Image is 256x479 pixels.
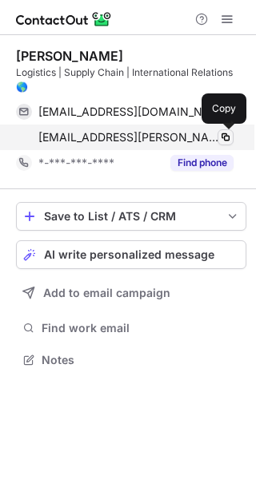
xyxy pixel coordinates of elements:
button: Reveal Button [170,155,234,171]
div: Logistics | Supply Chain | International Relations 🌎 [16,65,246,94]
button: Notes [16,349,246,371]
span: [EMAIL_ADDRESS][DOMAIN_NAME] [38,105,222,119]
span: Add to email campaign [43,287,170,299]
div: Save to List / ATS / CRM [44,210,218,223]
button: AI write personalized message [16,240,246,269]
button: save-profile-one-click [16,202,246,231]
div: [PERSON_NAME] [16,48,123,64]
span: Find work email [42,321,240,335]
img: ContactOut v5.3.10 [16,10,112,29]
span: AI write personalized message [44,248,214,261]
span: [EMAIL_ADDRESS][PERSON_NAME][DOMAIN_NAME] [38,130,222,144]
button: Find work email [16,317,246,339]
span: Notes [42,353,240,367]
button: Add to email campaign [16,279,246,307]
